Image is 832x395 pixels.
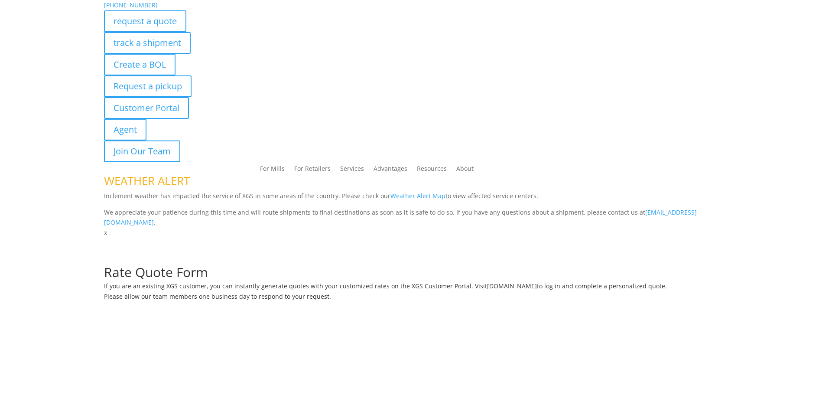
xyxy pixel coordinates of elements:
a: For Mills [260,166,285,175]
a: Advantages [374,166,407,175]
a: Resources [417,166,447,175]
a: Agent [104,119,146,140]
p: Complete the form below for a customized quote based on your shipping needs. [104,255,728,266]
p: We appreciate your patience during this time and will route shipments to final destinations as so... [104,207,728,228]
a: For Retailers [294,166,331,175]
span: If you are an existing XGS customer, you can instantly generate quotes with your customized rates... [104,282,487,290]
span: WEATHER ALERT [104,173,190,189]
h6: Please allow our team members one business day to respond to your request. [104,294,728,304]
h1: Request a Quote [104,238,728,255]
a: request a quote [104,10,186,32]
p: x [104,228,728,238]
a: About [456,166,474,175]
a: [DOMAIN_NAME] [487,282,537,290]
a: Services [340,166,364,175]
a: track a shipment [104,32,191,54]
a: Customer Portal [104,97,189,119]
a: [PHONE_NUMBER] [104,1,158,9]
a: Weather Alert Map [390,192,445,200]
span: to log in and complete a personalized quote. [537,282,667,290]
a: Join Our Team [104,140,180,162]
a: Create a BOL [104,54,175,75]
a: Request a pickup [104,75,192,97]
p: Inclement weather has impacted the service of XGS in some areas of the country. Please check our ... [104,191,728,207]
h1: Rate Quote Form [104,266,728,283]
